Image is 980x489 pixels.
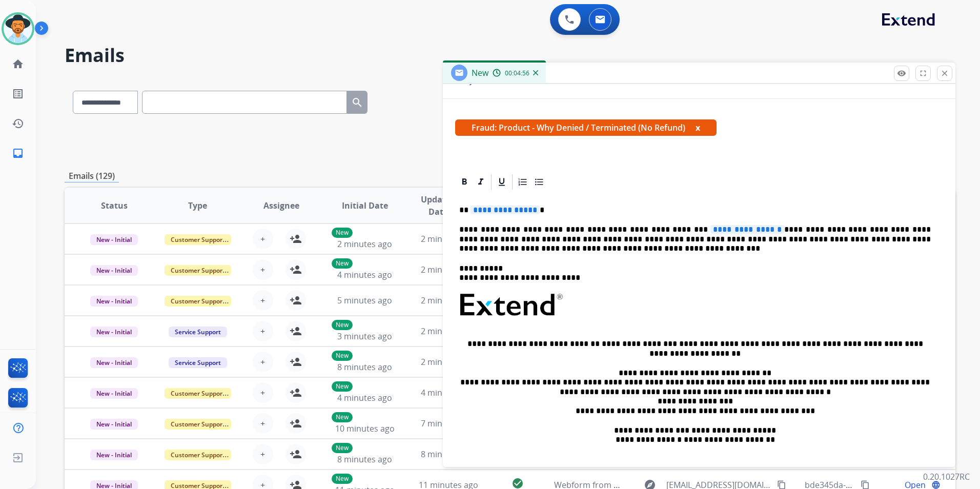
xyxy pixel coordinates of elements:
[253,321,273,341] button: +
[253,413,273,434] button: +
[421,233,476,244] span: 2 minutes ago
[337,331,392,342] span: 3 minutes ago
[90,327,138,337] span: New - Initial
[260,417,265,430] span: +
[940,69,949,78] mat-icon: close
[351,96,363,109] mat-icon: search
[337,392,392,403] span: 4 minutes ago
[101,199,128,212] span: Status
[332,474,353,484] p: New
[90,296,138,307] span: New - Initial
[421,264,476,275] span: 2 minutes ago
[12,88,24,100] mat-icon: list_alt
[421,449,476,460] span: 8 minutes ago
[421,295,476,306] span: 2 minutes ago
[918,69,928,78] mat-icon: fullscreen
[335,423,395,434] span: 10 minutes ago
[260,448,265,460] span: +
[253,259,273,280] button: +
[90,265,138,276] span: New - Initial
[253,382,273,403] button: +
[169,357,227,368] span: Service Support
[290,448,302,460] mat-icon: person_add
[415,193,461,218] span: Updated Date
[90,450,138,460] span: New - Initial
[260,233,265,245] span: +
[332,351,353,361] p: New
[472,67,488,78] span: New
[263,199,299,212] span: Assignee
[253,290,273,311] button: +
[253,352,273,372] button: +
[421,325,476,337] span: 2 minutes ago
[532,174,547,190] div: Bullet List
[290,417,302,430] mat-icon: person_add
[165,265,231,276] span: Customer Support
[332,258,353,269] p: New
[90,419,138,430] span: New - Initial
[260,263,265,276] span: +
[337,361,392,373] span: 8 minutes ago
[897,69,906,78] mat-icon: remove_red_eye
[90,357,138,368] span: New - Initial
[165,296,231,307] span: Customer Support
[65,170,119,182] p: Emails (129)
[332,443,353,453] p: New
[421,356,476,368] span: 2 minutes ago
[332,381,353,392] p: New
[4,14,32,43] img: avatar
[337,238,392,250] span: 2 minutes ago
[923,471,970,483] p: 0.20.1027RC
[696,121,700,134] button: x
[260,325,265,337] span: +
[290,386,302,399] mat-icon: person_add
[290,325,302,337] mat-icon: person_add
[188,199,207,212] span: Type
[290,356,302,368] mat-icon: person_add
[12,58,24,70] mat-icon: home
[342,199,388,212] span: Initial Date
[332,412,353,422] p: New
[65,45,955,66] h2: Emails
[12,117,24,130] mat-icon: history
[290,294,302,307] mat-icon: person_add
[90,388,138,399] span: New - Initial
[165,419,231,430] span: Customer Support
[332,320,353,330] p: New
[253,444,273,464] button: +
[473,174,488,190] div: Italic
[455,119,717,136] span: Fraud: Product - Why Denied / Terminated (No Refund)
[253,229,273,249] button: +
[290,263,302,276] mat-icon: person_add
[90,234,138,245] span: New - Initial
[421,387,476,398] span: 4 minutes ago
[337,454,392,465] span: 8 minutes ago
[165,234,231,245] span: Customer Support
[165,388,231,399] span: Customer Support
[505,69,529,77] span: 00:04:56
[260,386,265,399] span: +
[494,174,509,190] div: Underline
[12,147,24,159] mat-icon: inbox
[421,418,476,429] span: 7 minutes ago
[260,294,265,307] span: +
[515,174,530,190] div: Ordered List
[457,174,472,190] div: Bold
[260,356,265,368] span: +
[337,295,392,306] span: 5 minutes ago
[337,269,392,280] span: 4 minutes ago
[332,228,353,238] p: New
[290,233,302,245] mat-icon: person_add
[169,327,227,337] span: Service Support
[165,450,231,460] span: Customer Support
